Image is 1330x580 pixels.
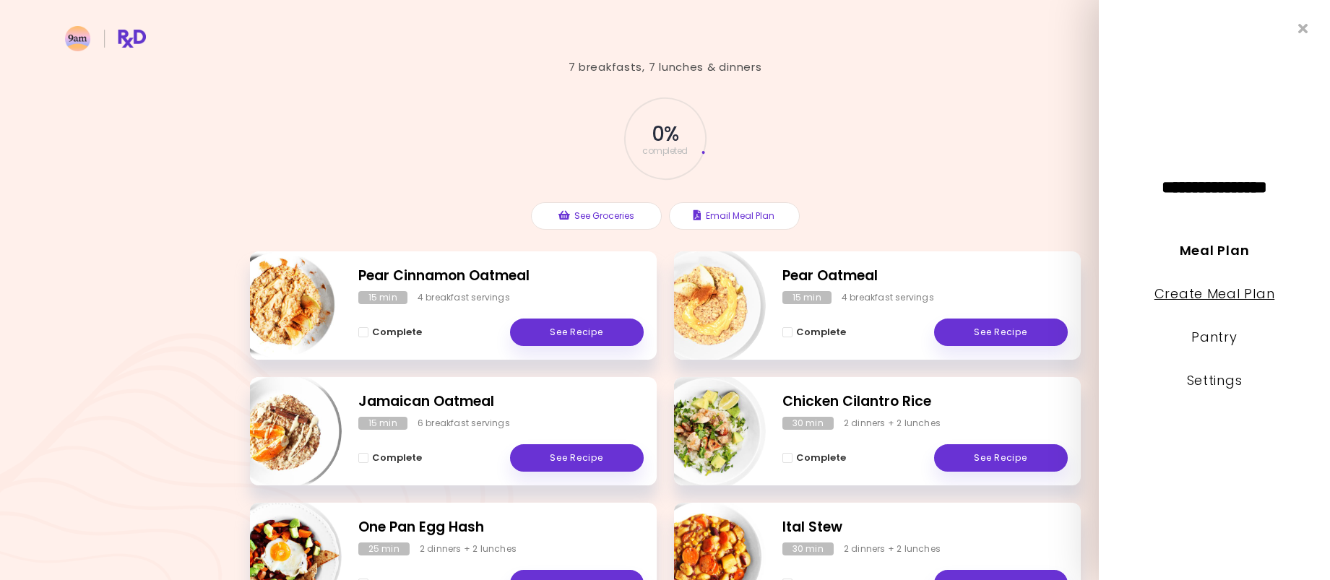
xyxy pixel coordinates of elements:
[358,291,407,304] div: 15 min
[796,326,846,338] span: Complete
[1154,285,1275,303] a: Create Meal Plan
[782,266,1068,287] h2: Pear Oatmeal
[1191,328,1237,346] a: Pantry
[844,417,941,430] div: 2 dinners + 2 lunches
[796,452,846,464] span: Complete
[418,291,510,304] div: 4 breakfast servings
[358,542,410,555] div: 25 min
[669,202,800,230] button: Email Meal Plan
[510,444,644,472] a: See Recipe - Jamaican Oatmeal
[652,122,678,147] span: 0 %
[844,542,941,555] div: 2 dinners + 2 lunches
[934,319,1068,346] a: See Recipe - Pear Oatmeal
[646,246,766,365] img: Info - Pear Oatmeal
[372,326,422,338] span: Complete
[842,291,934,304] div: 4 breakfast servings
[372,452,422,464] span: Complete
[358,266,644,287] h2: Pear Cinnamon Oatmeal
[934,444,1068,472] a: See Recipe - Chicken Cilantro Rice
[531,202,662,230] button: See Groceries
[642,147,688,155] span: completed
[358,449,422,467] button: Complete - Jamaican Oatmeal
[569,59,762,76] div: 7 breakfasts , 7 lunches & dinners
[358,517,644,538] h2: One Pan Egg Hash
[782,542,834,555] div: 30 min
[65,26,146,51] img: RxDiet
[1180,241,1249,259] a: Meal Plan
[782,391,1068,412] h2: Chicken Cilantro Rice
[646,371,766,491] img: Info - Chicken Cilantro Rice
[358,417,407,430] div: 15 min
[782,517,1068,538] h2: Ital Stew
[510,319,644,346] a: See Recipe - Pear Cinnamon Oatmeal
[418,417,510,430] div: 6 breakfast servings
[782,291,832,304] div: 15 min
[222,246,342,365] img: Info - Pear Cinnamon Oatmeal
[1187,371,1243,389] a: Settings
[1298,22,1308,35] i: Close
[782,417,834,430] div: 30 min
[782,324,846,341] button: Complete - Pear Oatmeal
[782,449,846,467] button: Complete - Chicken Cilantro Rice
[358,391,644,412] h2: Jamaican Oatmeal
[420,542,517,555] div: 2 dinners + 2 lunches
[222,371,342,491] img: Info - Jamaican Oatmeal
[358,324,422,341] button: Complete - Pear Cinnamon Oatmeal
